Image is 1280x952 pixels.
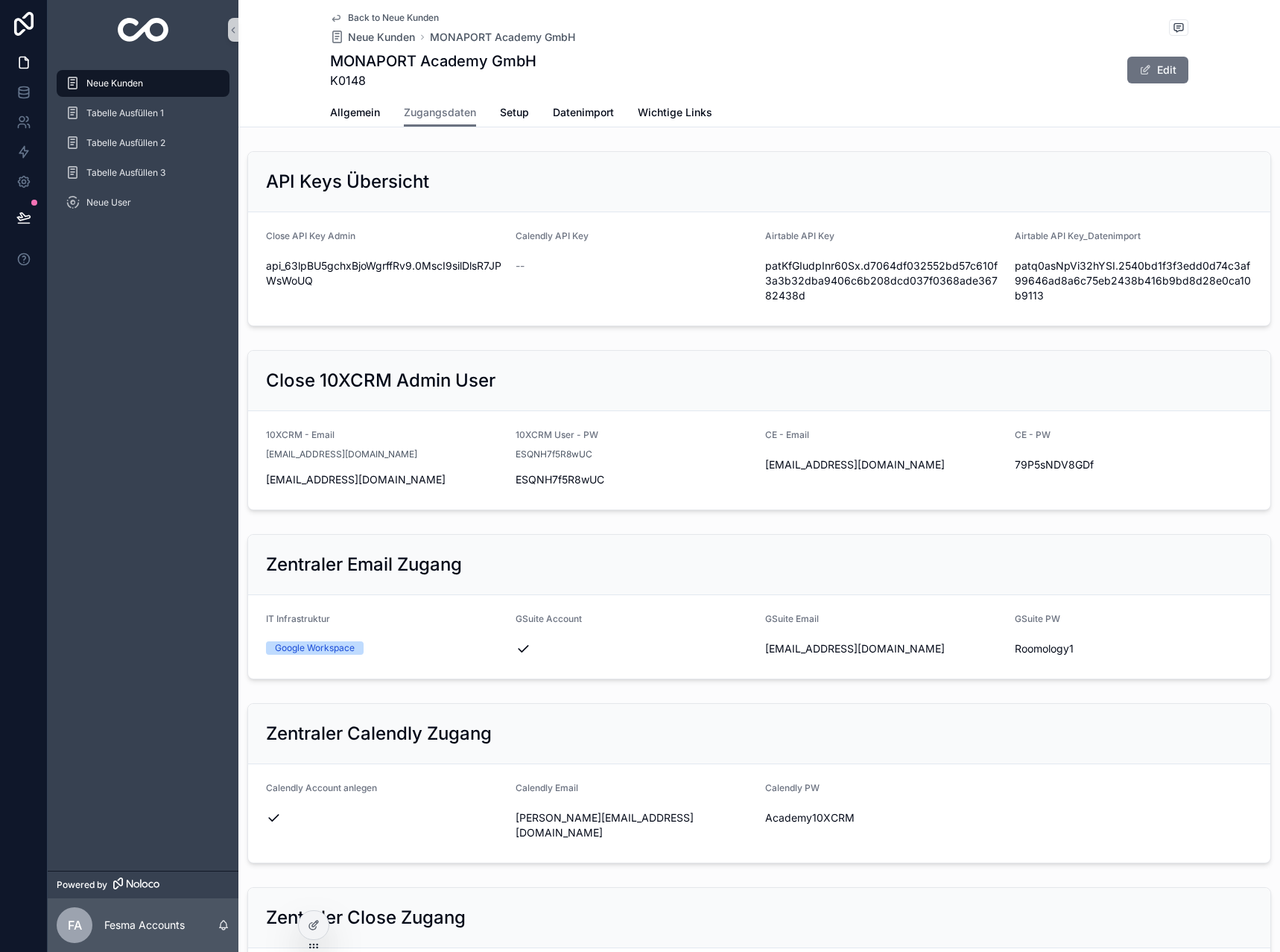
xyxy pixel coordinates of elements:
a: Datenimport [553,99,614,129]
span: api_63lpBU5gchxBjoWgrffRv9.0MscI9silDlsR7JPWsWoUQ [266,258,504,288]
span: Tabelle Ausfüllen 3 [86,167,165,179]
a: Tabelle Ausfüllen 3 [57,159,229,186]
a: Tabelle Ausfüllen 2 [57,130,229,156]
span: Calendly Email [516,782,578,793]
a: MONAPORT Academy GmbH [430,30,575,45]
a: Neue Kunden [57,70,229,97]
span: Neue Kunden [86,77,143,89]
span: CE - PW [1015,429,1051,440]
span: patq0asNpVi32hYSI.2540bd1f3f3edd0d74c3af99646ad8a6c75eb2438b416b9bd8d28e0ca10b9113 [1015,258,1252,303]
span: Calendly API Key [516,230,589,241]
span: Airtable API Key_Datenimport [1015,230,1141,241]
span: ESQNH7f5R8wUC [516,448,592,460]
div: scrollable content [48,60,238,235]
button: Edit [1127,57,1188,83]
span: ESQNH7f5R8wUC [516,472,753,487]
span: Powered by [57,879,107,891]
img: App logo [118,18,169,42]
span: Close API Key Admin [266,230,355,241]
span: Tabelle Ausfüllen 2 [86,137,165,149]
span: patKfGIudpInr60Sx.d7064df032552bd57c610f3a3b32dba9406c6b208dcd037f0368ade36782438d [765,258,1003,303]
p: Fesma Accounts [104,918,185,933]
span: CE - Email [765,429,809,440]
span: 10XCRM User - PW [516,429,598,440]
a: Tabelle Ausfüllen 1 [57,100,229,127]
h1: MONAPORT Academy GmbH [330,51,536,72]
span: [EMAIL_ADDRESS][DOMAIN_NAME] [765,641,1003,656]
span: IT Infrastruktur [266,613,330,624]
span: Neue User [86,197,131,209]
h2: Close 10XCRM Admin User [266,369,495,393]
span: Wichtige Links [638,105,712,120]
a: Setup [500,99,529,129]
span: [PERSON_NAME][EMAIL_ADDRESS][DOMAIN_NAME] [516,810,753,840]
span: [EMAIL_ADDRESS][DOMAIN_NAME] [266,472,504,487]
span: Zugangsdaten [404,105,476,120]
span: [EMAIL_ADDRESS][DOMAIN_NAME] [266,448,417,460]
span: Back to Neue Kunden [348,12,439,24]
h2: Zentraler Calendly Zugang [266,722,492,746]
a: Wichtige Links [638,99,712,129]
span: K0148 [330,72,536,89]
h2: Zentraler Close Zugang [266,906,466,930]
span: Roomology1 [1015,641,1252,656]
span: 10XCRM - Email [266,429,335,440]
span: Calendly PW [765,782,820,793]
a: Back to Neue Kunden [330,12,439,24]
a: Neue Kunden [330,30,415,45]
a: Zugangsdaten [404,99,476,127]
span: Setup [500,105,529,120]
span: Calendly Account anlegen [266,782,377,793]
span: -- [516,258,525,273]
h2: Zentraler Email Zugang [266,553,462,577]
span: [EMAIL_ADDRESS][DOMAIN_NAME] [765,457,1003,472]
span: GSuite Email [765,613,819,624]
span: Neue Kunden [348,30,415,45]
span: FA [68,916,82,934]
span: GSuite Account [516,613,582,624]
span: GSuite PW [1015,613,1060,624]
span: Datenimport [553,105,614,120]
span: 79P5sNDV8GDf [1015,457,1252,472]
span: Academy10XCRM [765,810,1003,825]
a: Powered by [48,871,238,898]
span: Airtable API Key [765,230,834,241]
div: Google Workspace [275,641,355,655]
a: Allgemein [330,99,380,129]
h2: API Keys Übersicht [266,170,429,194]
span: Allgemein [330,105,380,120]
a: Neue User [57,189,229,216]
span: Tabelle Ausfüllen 1 [86,107,164,119]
